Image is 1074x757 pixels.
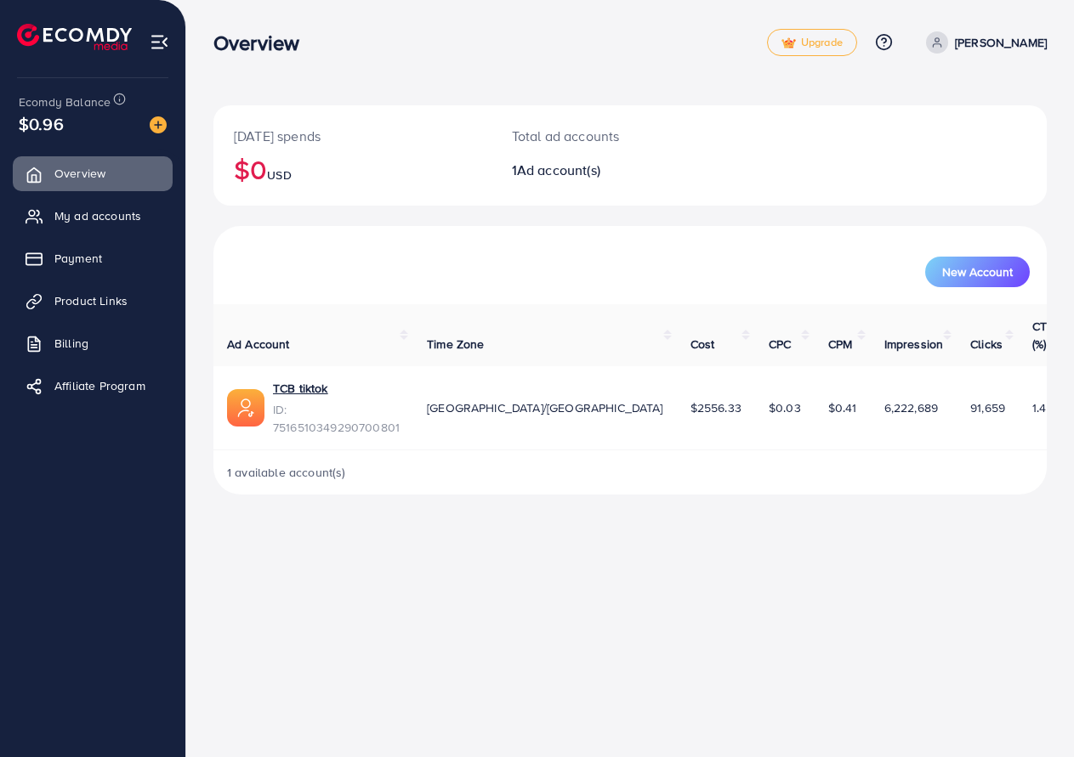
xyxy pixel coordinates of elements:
span: 1.47 [1032,399,1053,416]
span: ID: 7516510349290700801 [273,401,400,436]
img: ic-ads-acc.e4c84228.svg [227,389,264,427]
a: Affiliate Program [13,369,173,403]
span: Ecomdy Balance [19,93,111,110]
a: TCB tiktok [273,380,400,397]
span: Affiliate Program [54,377,145,394]
span: Product Links [54,292,128,309]
p: [PERSON_NAME] [955,32,1047,53]
h3: Overview [213,31,313,55]
img: logo [17,24,132,50]
span: Payment [54,250,102,267]
span: USD [267,167,291,184]
img: menu [150,32,169,52]
span: Impression [884,336,944,353]
a: tickUpgrade [767,29,857,56]
iframe: Chat [1002,681,1061,744]
img: image [150,116,167,133]
p: [DATE] spends [234,126,471,146]
a: My ad accounts [13,199,173,233]
span: CTR (%) [1032,318,1054,352]
span: $2556.33 [690,399,742,416]
span: [GEOGRAPHIC_DATA]/[GEOGRAPHIC_DATA] [427,399,663,416]
span: Cost [690,336,715,353]
span: CPC [769,336,791,353]
span: Billing [54,335,88,352]
p: Total ad accounts [512,126,679,146]
span: 91,659 [970,399,1005,416]
button: New Account [925,257,1030,287]
span: Time Zone [427,336,484,353]
span: $0.41 [828,399,857,416]
span: Upgrade [781,37,843,49]
a: [PERSON_NAME] [919,31,1047,54]
span: $0.03 [769,399,801,416]
h2: 1 [512,162,679,178]
span: Overview [54,165,105,182]
span: 1 available account(s) [227,464,346,481]
span: New Account [942,266,1013,278]
span: My ad accounts [54,207,141,224]
span: Clicks [970,336,1003,353]
a: Billing [13,326,173,360]
span: 6,222,689 [884,399,938,416]
span: Ad account(s) [517,161,600,179]
a: Product Links [13,284,173,318]
span: CPM [828,336,852,353]
span: $0.96 [19,111,64,136]
h2: $0 [234,153,471,185]
a: Payment [13,241,173,275]
img: tick [781,37,796,49]
a: Overview [13,156,173,190]
span: Ad Account [227,336,290,353]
